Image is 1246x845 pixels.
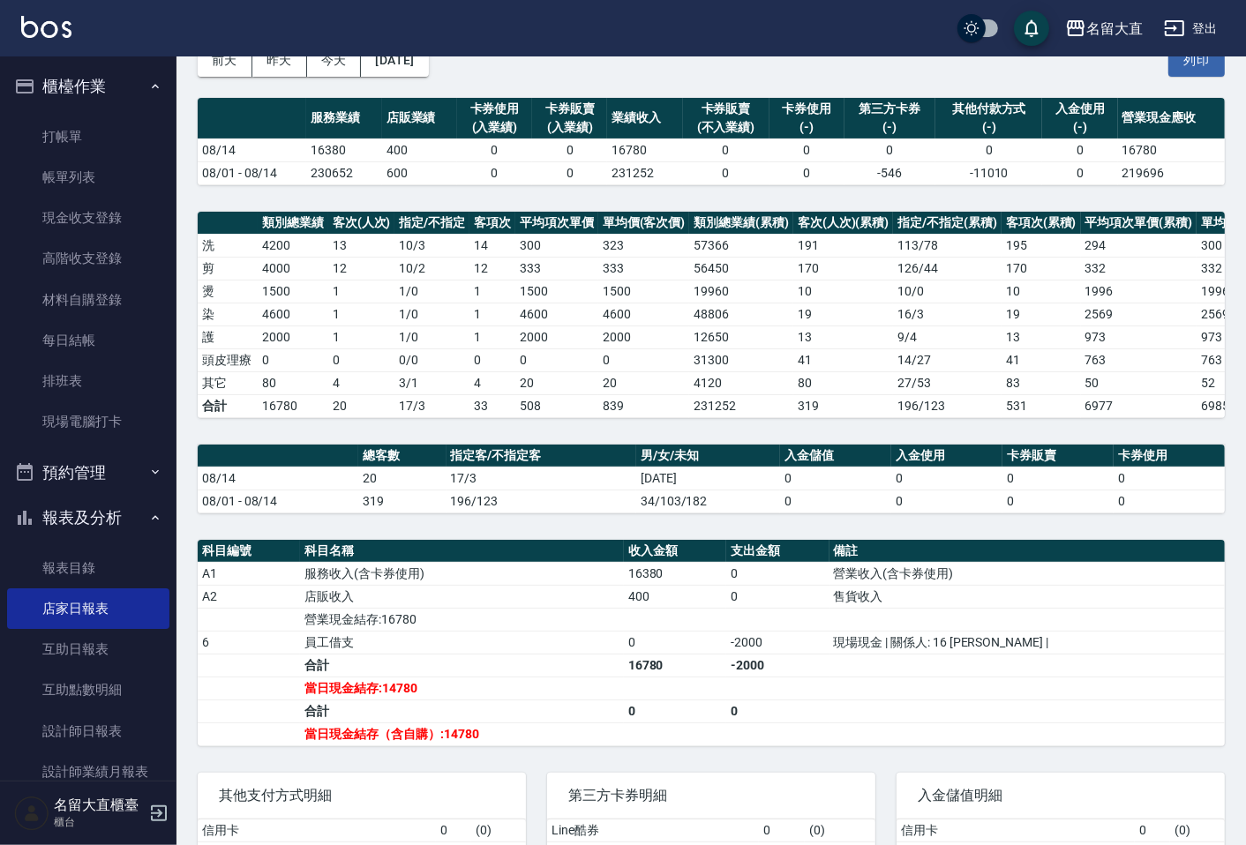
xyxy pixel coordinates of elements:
td: 13 [793,325,894,348]
a: 設計師日報表 [7,711,169,752]
th: 類別總業績(累積) [689,212,793,235]
td: 08/01 - 08/14 [198,490,358,512]
button: 報表及分析 [7,495,169,541]
td: A2 [198,585,300,608]
td: 2000 [515,325,598,348]
td: ( 0 ) [805,819,875,842]
th: 收入金額 [624,540,726,563]
td: 19960 [689,280,793,303]
table: a dense table [198,540,1225,746]
div: (-) [1047,118,1113,137]
td: 10 / 3 [394,234,469,257]
td: 12650 [689,325,793,348]
td: 08/14 [198,138,306,161]
td: 0 [1135,819,1170,842]
div: 第三方卡券 [849,100,931,118]
td: 0 [532,161,607,184]
td: 20 [328,394,395,417]
td: 員工借支 [300,631,623,654]
th: 店販業績 [382,98,457,139]
a: 高階收支登錄 [7,238,169,279]
td: 4120 [689,371,793,394]
th: 平均項次單價 [515,212,598,235]
th: 類別總業績 [258,212,328,235]
td: 0 [1042,161,1117,184]
td: 196/123 [893,394,1002,417]
td: 0 [780,490,891,512]
td: 839 [598,394,690,417]
div: 入金使用 [1047,100,1113,118]
td: 126 / 44 [893,257,1002,280]
td: 護 [198,325,258,348]
td: 333 [598,257,690,280]
td: ( 0 ) [471,819,526,842]
td: 231252 [607,161,682,184]
a: 每日結帳 [7,320,169,361]
td: 48806 [689,303,793,325]
td: 1996 [1081,280,1197,303]
a: 帳單列表 [7,157,169,198]
td: 27 / 53 [893,371,1002,394]
a: 現金收支登錄 [7,198,169,238]
td: 294 [1081,234,1197,257]
td: -11010 [935,161,1042,184]
td: 0 [759,819,805,842]
td: 9 / 4 [893,325,1002,348]
td: 6977 [1081,394,1197,417]
div: 其他付款方式 [940,100,1038,118]
td: 16780 [607,138,682,161]
td: 4000 [258,257,328,280]
th: 科目編號 [198,540,300,563]
td: 0 [726,699,829,722]
table: a dense table [198,98,1225,185]
td: 83 [1002,371,1081,394]
td: 10 / 0 [893,280,1002,303]
th: 客項次(累積) [1002,212,1081,235]
td: 0 [726,585,829,608]
td: 600 [382,161,457,184]
a: 排班表 [7,361,169,401]
td: 0 [780,467,891,490]
td: 16380 [624,562,726,585]
th: 指定/不指定 [394,212,469,235]
td: 4 [469,371,515,394]
td: A1 [198,562,300,585]
th: 卡券使用 [1114,445,1225,467]
td: 燙 [198,280,258,303]
th: 入金使用 [891,445,1002,467]
td: 0 [457,138,532,161]
a: 互助日報表 [7,629,169,669]
td: 1500 [598,280,690,303]
td: 0 [844,138,935,161]
td: 12 [469,257,515,280]
td: -2000 [726,654,829,677]
td: 0 [726,562,829,585]
td: 10 [793,280,894,303]
td: 6 [198,631,300,654]
td: 230652 [306,161,381,184]
td: 08/01 - 08/14 [198,161,306,184]
th: 業績收入 [607,98,682,139]
td: 1 / 0 [394,303,469,325]
td: 0 [935,138,1042,161]
button: 櫃檯作業 [7,64,169,109]
th: 總客數 [358,445,446,467]
img: Person [14,796,49,831]
td: 現場現金 | 關係人: 16 [PERSON_NAME] | [829,631,1225,654]
td: 196/123 [447,490,636,512]
th: 支出金額 [726,540,829,563]
td: 332 [1081,257,1197,280]
td: 4600 [598,303,690,325]
th: 客次(人次) [328,212,395,235]
a: 現場電腦打卡 [7,401,169,442]
td: 80 [258,371,328,394]
td: 13 [1002,325,1081,348]
td: 323 [598,234,690,257]
td: 531 [1002,394,1081,417]
td: 信用卡 [897,819,1135,842]
td: 當日現金結存:14780 [300,677,623,699]
button: 昨天 [252,44,307,77]
td: 0 [469,348,515,371]
th: 指定客/不指定客 [447,445,636,467]
td: -2000 [726,631,829,654]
